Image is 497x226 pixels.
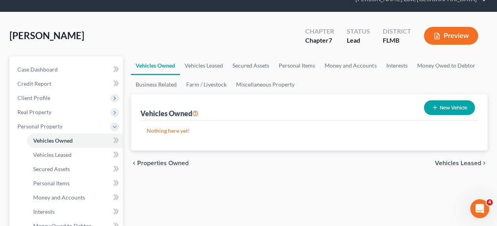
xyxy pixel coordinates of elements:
[470,199,489,218] iframe: Intercom live chat
[27,162,123,176] a: Secured Assets
[180,56,228,75] a: Vehicles Leased
[33,194,85,201] span: Money and Accounts
[347,27,370,36] div: Status
[305,36,334,45] div: Chapter
[381,56,412,75] a: Interests
[383,36,411,45] div: FLMB
[27,205,123,219] a: Interests
[435,160,481,166] span: Vehicles Leased
[140,109,198,118] div: Vehicles Owned
[17,94,50,101] span: Client Profile
[17,66,58,73] span: Case Dashboard
[435,160,488,166] button: Vehicles Leased chevron_right
[329,36,332,44] span: 7
[27,134,123,148] a: Vehicles Owned
[424,100,475,115] button: New Vehicle
[347,36,370,45] div: Lead
[27,190,123,205] a: Money and Accounts
[17,109,51,115] span: Real Property
[147,127,472,135] p: Nothing here yet!
[27,148,123,162] a: Vehicles Leased
[33,151,72,158] span: Vehicles Leased
[33,180,70,186] span: Personal Items
[11,77,123,91] a: Credit Report
[486,199,493,205] span: 4
[131,160,189,166] button: chevron_left Properties Owned
[17,80,51,87] span: Credit Report
[383,27,411,36] div: District
[27,176,123,190] a: Personal Items
[231,75,299,94] a: Miscellaneous Property
[274,56,320,75] a: Personal Items
[33,166,70,172] span: Secured Assets
[17,123,62,130] span: Personal Property
[228,56,274,75] a: Secured Assets
[481,160,488,166] i: chevron_right
[131,160,137,166] i: chevron_left
[33,208,55,215] span: Interests
[137,160,189,166] span: Properties Owned
[181,75,231,94] a: Farm / Livestock
[131,75,181,94] a: Business Related
[33,137,73,144] span: Vehicles Owned
[9,30,84,41] span: [PERSON_NAME]
[305,27,334,36] div: Chapter
[320,56,381,75] a: Money and Accounts
[11,62,123,77] a: Case Dashboard
[131,56,180,75] a: Vehicles Owned
[412,56,480,75] a: Money Owed to Debtor
[424,27,478,45] button: Preview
